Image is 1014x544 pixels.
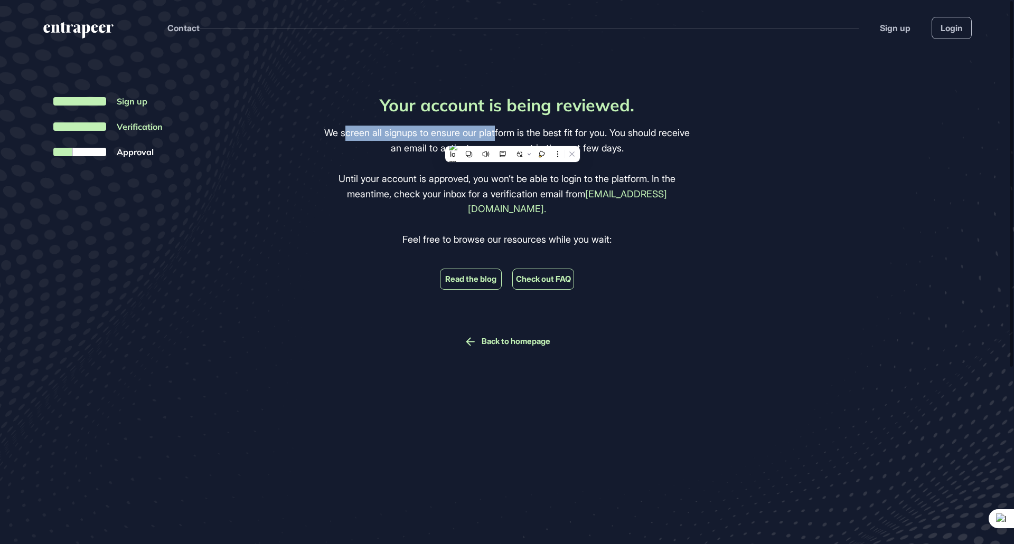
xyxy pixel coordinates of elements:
[516,274,571,284] a: Check out FAQ
[321,171,693,217] p: Until your account is approved, you won’t be able to login to the platform. In the meantime, chec...
[445,274,496,284] a: Read the blog
[932,17,972,39] a: Login
[880,22,910,34] a: Sign up
[167,21,200,35] button: Contact
[482,337,550,346] a: Back to homepage
[42,22,115,42] a: entrapeer-logo
[321,126,693,156] p: We screen all signups to ensure our platform is the best fit for you. You should receive an email...
[380,95,634,115] h1: Your account is being reviewed.
[402,232,612,247] p: Feel free to browse our resources while you wait:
